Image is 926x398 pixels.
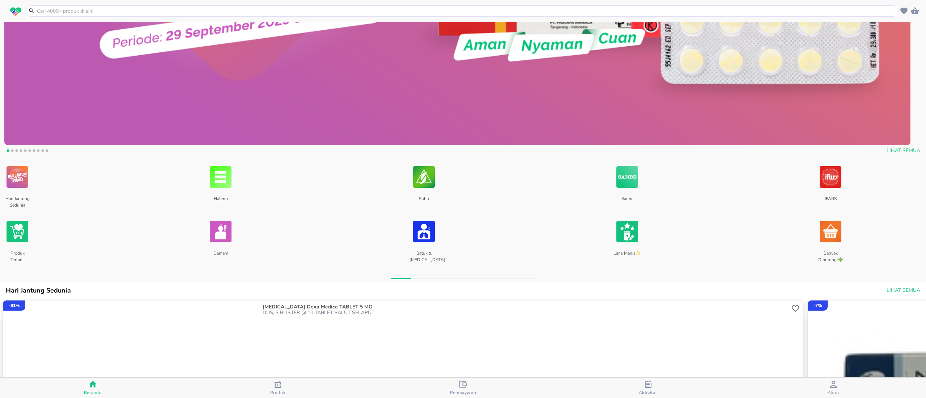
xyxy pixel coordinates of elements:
span: Produk [270,390,286,395]
button: 8 [35,148,42,155]
img: IFARS [820,161,841,193]
span: Akun [828,390,839,395]
button: 3 [13,148,20,155]
button: 1 [4,148,12,155]
img: Soho [413,161,435,193]
button: 6 [26,148,33,155]
p: Hari Jantung Sedunia [3,193,31,211]
p: - 81 % [9,302,20,309]
p: IFARS [816,193,845,211]
img: Batuk & Flu [413,216,435,247]
button: Pembayaran [370,378,556,398]
span: Lihat Semua [887,146,920,155]
button: Akun [741,378,926,398]
p: Haleon [206,193,235,211]
p: [MEDICAL_DATA] Dexa Medica TABLET 5 MG [263,304,788,310]
button: Lihat Semua [884,144,922,157]
button: Lihat Semua [884,284,922,297]
button: 9 [39,148,46,155]
img: Produk Terlaris [7,216,28,247]
p: Batuk & [MEDICAL_DATA] [409,247,438,266]
span: Lihat Semua [887,286,920,295]
p: - 7 % [814,302,822,309]
p: Laris Manis✨ [613,247,641,266]
button: 4 [17,148,25,155]
button: 5 [22,148,29,155]
p: DUS, 3 BLISTER @ 10 TABLET SALUT SELAPUT [263,310,790,316]
img: Hari Jantung Sedunia [7,161,28,193]
input: Cari 4000+ produk di sini [36,7,897,15]
button: Aktivitas [556,378,741,398]
p: Banyak Diborong!❇️ [816,247,845,266]
button: 2 [9,148,16,155]
img: Banyak Diborong!❇️ [820,216,841,247]
img: logo_swiperx_s.bd005f3b.svg [10,7,21,17]
span: Aktivitas [639,390,658,395]
span: Beranda [84,390,102,395]
img: Haleon [210,161,231,193]
button: Produk [185,378,370,398]
img: Demam [210,216,231,247]
p: Sanbe [613,193,641,211]
p: Produk Terlaris [3,247,31,266]
span: Pembayaran [450,390,476,395]
button: 7 [30,148,38,155]
button: 10 [43,148,51,155]
p: Soho [409,193,438,211]
img: Sanbe [616,161,638,193]
img: Laris Manis✨ [616,216,638,247]
p: Demam [206,247,235,266]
